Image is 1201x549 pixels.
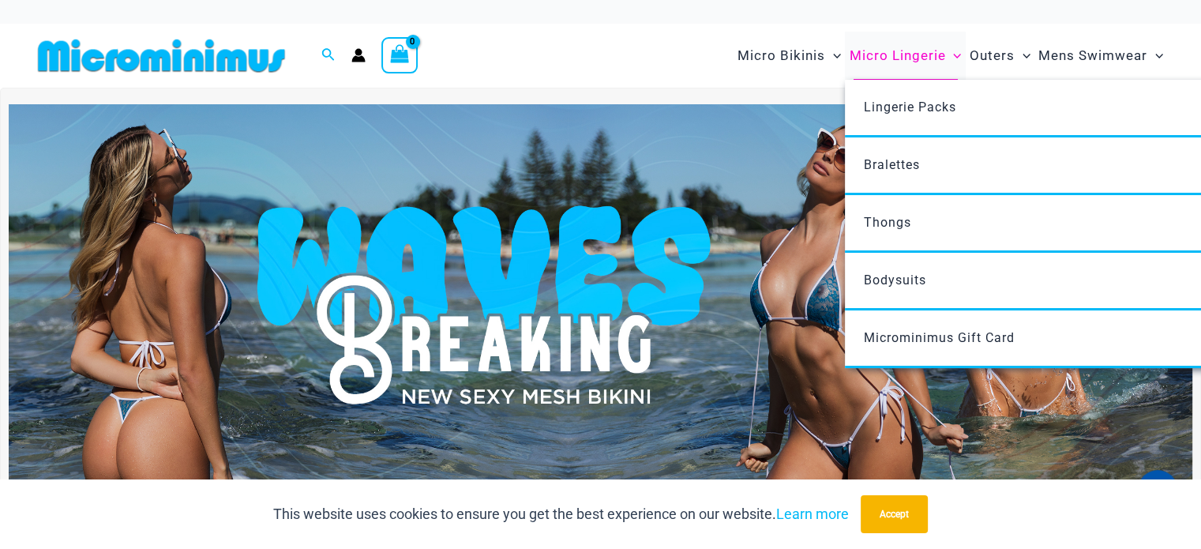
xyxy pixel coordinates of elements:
[849,36,945,76] span: Micro Lingerie
[731,29,1169,82] nav: Site Navigation
[970,36,1015,76] span: Outers
[1034,32,1167,80] a: Mens SwimwearMenu ToggleMenu Toggle
[351,48,366,62] a: Account icon link
[864,215,911,230] span: Thongs
[321,46,336,66] a: Search icon link
[32,38,291,73] img: MM SHOP LOGO FLAT
[864,330,1015,345] span: Microminimus Gift Card
[1038,36,1147,76] span: Mens Swimwear
[381,37,418,73] a: View Shopping Cart, empty
[945,36,961,76] span: Menu Toggle
[966,32,1034,80] a: OutersMenu ToggleMenu Toggle
[9,104,1192,506] img: Waves Breaking Ocean Bikini Pack
[864,273,926,288] span: Bodysuits
[864,100,956,115] span: Lingerie Packs
[825,36,841,76] span: Menu Toggle
[845,32,965,80] a: Micro LingerieMenu ToggleMenu Toggle
[861,495,928,533] button: Accept
[864,157,920,172] span: Bralettes
[776,506,849,522] a: Learn more
[1015,36,1030,76] span: Menu Toggle
[1147,36,1163,76] span: Menu Toggle
[273,502,849,526] p: This website uses cookies to ensure you get the best experience on our website.
[734,32,845,80] a: Micro BikinisMenu ToggleMenu Toggle
[737,36,825,76] span: Micro Bikinis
